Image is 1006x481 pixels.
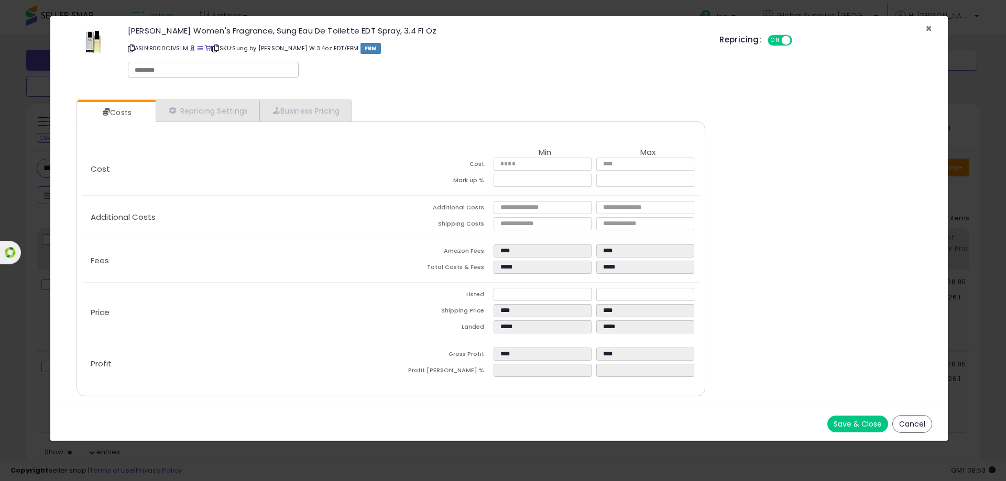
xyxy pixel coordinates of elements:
[596,148,699,158] th: Max
[391,217,494,233] td: Shipping Costs
[494,148,596,158] th: Min
[82,165,391,173] p: Cost
[82,213,391,221] p: Additional Costs
[82,308,391,317] p: Price
[391,364,494,380] td: Profit [PERSON_NAME] %
[719,36,761,44] h5: Repricing:
[190,44,195,52] a: BuyBox page
[925,21,932,36] span: ×
[391,174,494,190] td: Mark up %
[128,27,704,35] h3: [PERSON_NAME] Women's Fragrance, Sung Eau De Toilette EDT Spray, 3.4 Fl Oz
[198,44,203,52] a: All offer listings
[77,102,155,123] a: Costs
[391,261,494,277] td: Total Costs & Fees
[78,27,109,58] img: 31n4sCJxeKL._SL60_.jpg
[791,36,807,45] span: OFF
[827,416,888,432] button: Save & Close
[205,44,211,52] a: Your listing only
[360,43,381,54] span: FBM
[769,36,782,45] span: ON
[391,244,494,261] td: Amazon Fees
[82,360,391,368] p: Profit
[391,348,494,364] td: Gross Profit
[156,100,259,121] a: Repricing Settings
[391,158,494,174] td: Cost
[82,256,391,265] p: Fees
[128,40,704,57] p: ASIN: B000C1VSLM | SKU: Sung by [PERSON_NAME] W 3.4oz EDT/FBM
[391,201,494,217] td: Additional Costs
[391,304,494,320] td: Shipping Price
[391,288,494,304] td: Listed
[259,100,351,121] a: Business Pricing
[391,320,494,337] td: Landed
[892,415,932,433] button: Cancel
